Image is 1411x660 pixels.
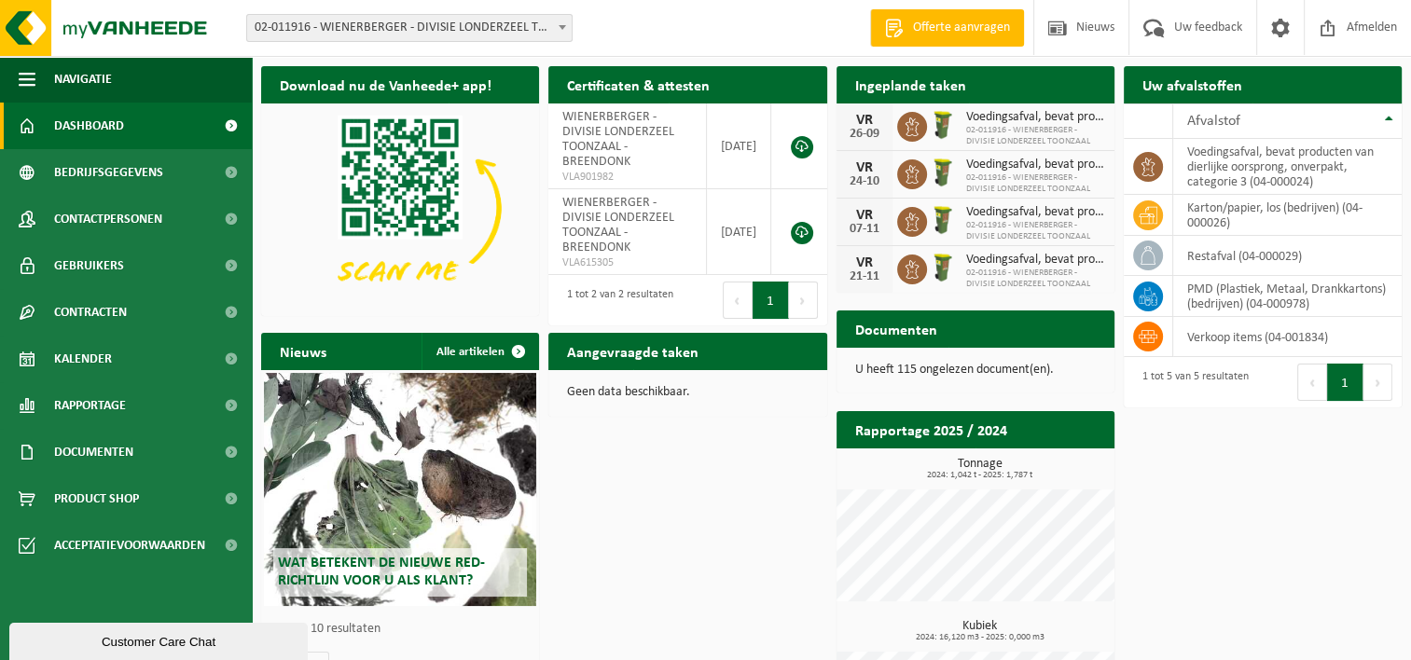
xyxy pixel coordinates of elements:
[54,196,162,242] span: Contactpersonen
[927,252,959,283] img: WB-0060-HPE-GN-50
[846,633,1114,642] span: 2024: 16,120 m3 - 2025: 0,000 m3
[278,556,485,588] span: Wat betekent de nieuwe RED-richtlijn voor u als klant?
[1173,139,1402,195] td: voedingsafval, bevat producten van dierlijke oorsprong, onverpakt, categorie 3 (04-000024)
[1173,276,1402,317] td: PMD (Plastiek, Metaal, Drankkartons) (bedrijven) (04-000978)
[966,268,1105,290] span: 02-011916 - WIENERBERGER - DIVISIE LONDERZEEL TOONZAAL
[723,282,753,319] button: Previous
[562,196,674,254] span: WIENERBERGER - DIVISIE LONDERZEEL TOONZAAL - BREENDONK
[908,19,1015,37] span: Offerte aanvragen
[54,382,126,429] span: Rapportage
[558,280,673,321] div: 1 tot 2 van 2 resultaten
[927,204,959,236] img: WB-0060-HPE-GN-50
[1327,364,1363,401] button: 1
[927,157,959,188] img: WB-0060-HPE-GN-50
[846,255,883,270] div: VR
[846,471,1114,480] span: 2024: 1,042 t - 2025: 1,787 t
[1187,114,1240,129] span: Afvalstof
[548,333,717,369] h2: Aangevraagde taken
[261,66,510,103] h2: Download nu de Vanheede+ app!
[54,56,112,103] span: Navigatie
[246,14,573,42] span: 02-011916 - WIENERBERGER - DIVISIE LONDERZEEL TOONZAAL - BREENDONK
[1363,364,1392,401] button: Next
[837,411,1026,447] h2: Rapportage 2025 / 2024
[548,66,728,103] h2: Certificaten & attesten
[1124,66,1261,103] h2: Uw afvalstoffen
[837,310,956,347] h2: Documenten
[846,160,883,175] div: VR
[975,447,1113,485] a: Bekijk rapportage
[846,223,883,236] div: 07-11
[846,128,883,141] div: 26-09
[966,110,1105,125] span: Voedingsafval, bevat producten van dierlijke oorsprong, onverpakt, categorie 3
[846,175,883,188] div: 24-10
[966,172,1105,195] span: 02-011916 - WIENERBERGER - DIVISIE LONDERZEEL TOONZAAL
[846,458,1114,480] h3: Tonnage
[422,333,537,370] a: Alle artikelen
[54,475,139,522] span: Product Shop
[264,373,536,606] a: Wat betekent de nieuwe RED-richtlijn voor u als klant?
[966,205,1105,220] span: Voedingsafval, bevat producten van dierlijke oorsprong, onverpakt, categorie 3
[54,336,112,382] span: Kalender
[855,364,1096,377] p: U heeft 115 ongelezen document(en).
[846,113,883,128] div: VR
[1173,195,1402,236] td: karton/papier, los (bedrijven) (04-000026)
[966,158,1105,172] span: Voedingsafval, bevat producten van dierlijke oorsprong, onverpakt, categorie 3
[753,282,789,319] button: 1
[54,522,205,569] span: Acceptatievoorwaarden
[261,103,539,312] img: Download de VHEPlus App
[562,170,692,185] span: VLA901982
[927,109,959,141] img: WB-0060-HPE-GN-50
[846,620,1114,642] h3: Kubiek
[966,220,1105,242] span: 02-011916 - WIENERBERGER - DIVISIE LONDERZEEL TOONZAAL
[1173,317,1402,357] td: verkoop items (04-001834)
[54,242,124,289] span: Gebruikers
[54,289,127,336] span: Contracten
[789,282,818,319] button: Next
[54,429,133,475] span: Documenten
[837,66,985,103] h2: Ingeplande taken
[280,623,530,636] p: 1 van 10 resultaten
[567,386,808,399] p: Geen data beschikbaar.
[966,253,1105,268] span: Voedingsafval, bevat producten van dierlijke oorsprong, onverpakt, categorie 3
[870,9,1024,47] a: Offerte aanvragen
[1133,362,1249,403] div: 1 tot 5 van 5 resultaten
[1297,364,1327,401] button: Previous
[562,255,692,270] span: VLA615305
[54,103,124,149] span: Dashboard
[1173,236,1402,276] td: restafval (04-000029)
[261,333,345,369] h2: Nieuws
[846,208,883,223] div: VR
[247,15,572,41] span: 02-011916 - WIENERBERGER - DIVISIE LONDERZEEL TOONZAAL - BREENDONK
[707,189,771,275] td: [DATE]
[966,125,1105,147] span: 02-011916 - WIENERBERGER - DIVISIE LONDERZEEL TOONZAAL
[9,619,311,660] iframe: chat widget
[562,110,674,169] span: WIENERBERGER - DIVISIE LONDERZEEL TOONZAAL - BREENDONK
[54,149,163,196] span: Bedrijfsgegevens
[846,270,883,283] div: 21-11
[707,103,771,189] td: [DATE]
